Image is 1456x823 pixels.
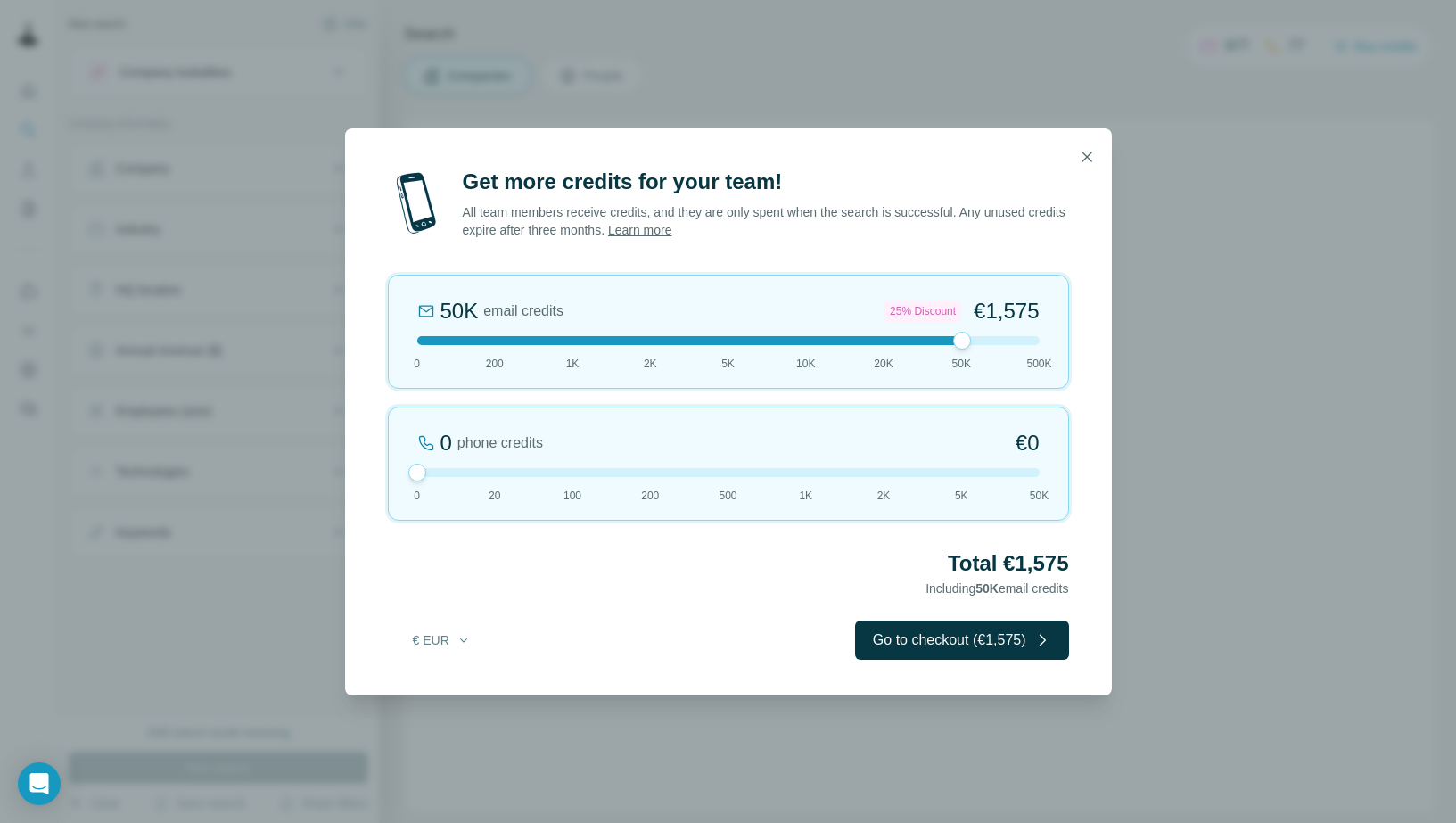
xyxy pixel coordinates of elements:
[608,223,672,237] a: Learn more
[719,488,736,504] span: 500
[641,488,659,504] span: 200
[975,581,999,596] span: 50K
[1016,429,1040,457] span: €0
[1030,488,1049,504] span: 50K
[952,356,971,372] span: 50K
[400,624,483,656] button: € EUR
[877,488,891,504] span: 2K
[563,488,581,504] span: 100
[489,488,500,504] span: 20
[388,549,1069,578] h2: Total €1,575
[955,488,968,504] span: 5K
[721,356,735,372] span: 5K
[18,762,61,805] div: Open Intercom Messenger
[414,488,420,504] span: 0
[974,297,1039,325] span: €1,575
[414,356,420,372] span: 0
[796,356,815,372] span: 10K
[566,356,580,372] span: 1K
[457,432,543,454] span: phone credits
[925,581,1068,596] span: Including email credits
[874,356,893,372] span: 20K
[855,621,1069,660] button: Go to checkout (€1,575)
[440,297,479,325] div: 50K
[1026,356,1051,372] span: 500K
[799,488,812,504] span: 1K
[486,356,504,372] span: 200
[388,168,445,239] img: mobile-phone
[483,300,563,322] span: email credits
[463,203,1069,239] p: All team members receive credits, and they are only spent when the search is successful. Any unus...
[884,300,961,322] div: 25% Discount
[440,429,452,457] div: 0
[644,356,657,372] span: 2K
